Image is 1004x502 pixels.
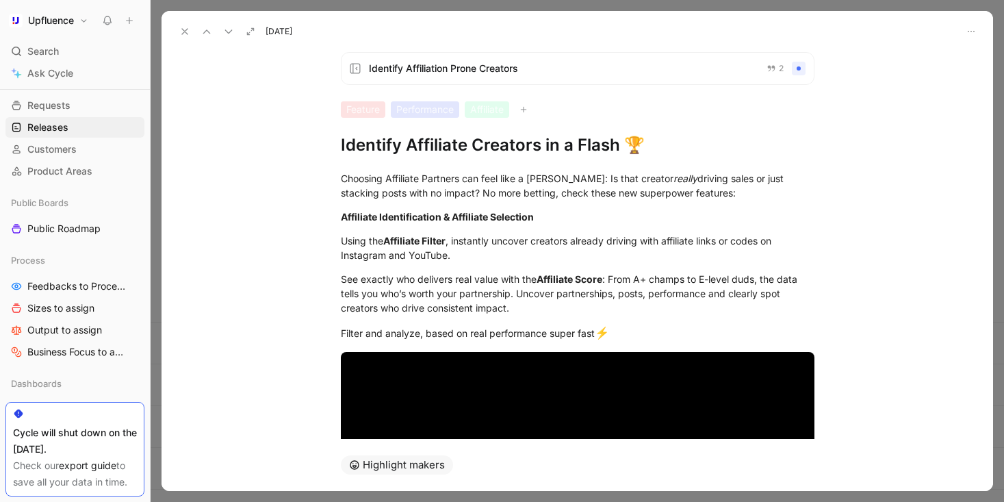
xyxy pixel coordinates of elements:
[27,121,68,134] span: Releases
[764,61,786,76] button: 2
[11,377,62,390] span: Dashboards
[266,26,292,37] span: [DATE]
[5,276,144,297] a: Feedbacks to Process
[5,63,144,84] a: Ask Cycle
[9,14,23,27] img: Upfluence
[5,373,144,442] div: DashboardsVoice of CustomerTrends
[5,117,144,138] a: Releases
[341,211,534,223] strong: Affiliate Identification & Affiliate Selection
[537,273,602,285] strong: Affiliate Score
[391,101,459,118] div: Performance
[11,196,68,210] span: Public Boards
[465,101,509,118] div: Affiliate
[5,192,144,239] div: Public BoardsPublic Roadmap
[341,455,453,475] button: Highlight makers
[779,64,784,73] span: 2
[5,192,144,213] div: Public Boards
[341,134,814,156] h1: Identify Affiliate Creators in a Flash 🏆
[341,101,385,118] div: Feature
[5,250,144,362] div: ProcessFeedbacks to ProcessSizes to assignOutput to assignBusiness Focus to assign
[59,460,116,471] a: export guide
[5,250,144,271] div: Process
[13,457,137,490] div: Check our to save all your data in time.
[28,14,74,27] h1: Upfluence
[5,139,144,160] a: Customers
[27,222,101,236] span: Public Roadmap
[5,95,144,116] a: Requests
[369,60,756,77] span: Identify Affiliation Prone Creators
[27,43,59,60] span: Search
[5,298,144,318] a: Sizes to assign
[27,345,127,359] span: Business Focus to assign
[27,323,102,337] span: Output to assign
[27,164,92,178] span: Product Areas
[27,99,70,112] span: Requests
[5,11,92,30] button: UpfluenceUpfluence
[11,253,45,267] span: Process
[341,325,814,342] div: Filter and analyze, based on real performance super fast
[341,234,814,262] div: Using the , instantly uncover creators already driving with affiliate links or codes on Instagram...
[5,320,144,340] a: Output to assign
[673,173,697,184] em: really
[13,425,137,457] div: Cycle will shut down on the [DATE].
[383,235,446,247] strong: Affiliate Filter
[27,142,77,156] span: Customers
[341,272,814,315] div: See exactly who delivers real value with the : From A+ champs to E-level duds, the data tells you...
[5,373,144,394] div: Dashboards
[27,279,125,293] span: Feedbacks to Process
[5,218,144,239] a: Public Roadmap
[5,399,144,420] a: Voice of Customer
[5,41,144,62] div: Search
[341,171,814,200] div: Choosing Affiliate Partners can feel like a [PERSON_NAME]: Is that creator driving sales or just ...
[341,101,814,118] div: FeaturePerformanceAffiliate
[5,342,144,362] a: Business Focus to assign
[27,301,94,315] span: Sizes to assign
[5,161,144,181] a: Product Areas
[27,65,73,81] span: Ask Cycle
[595,326,609,340] span: ⚡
